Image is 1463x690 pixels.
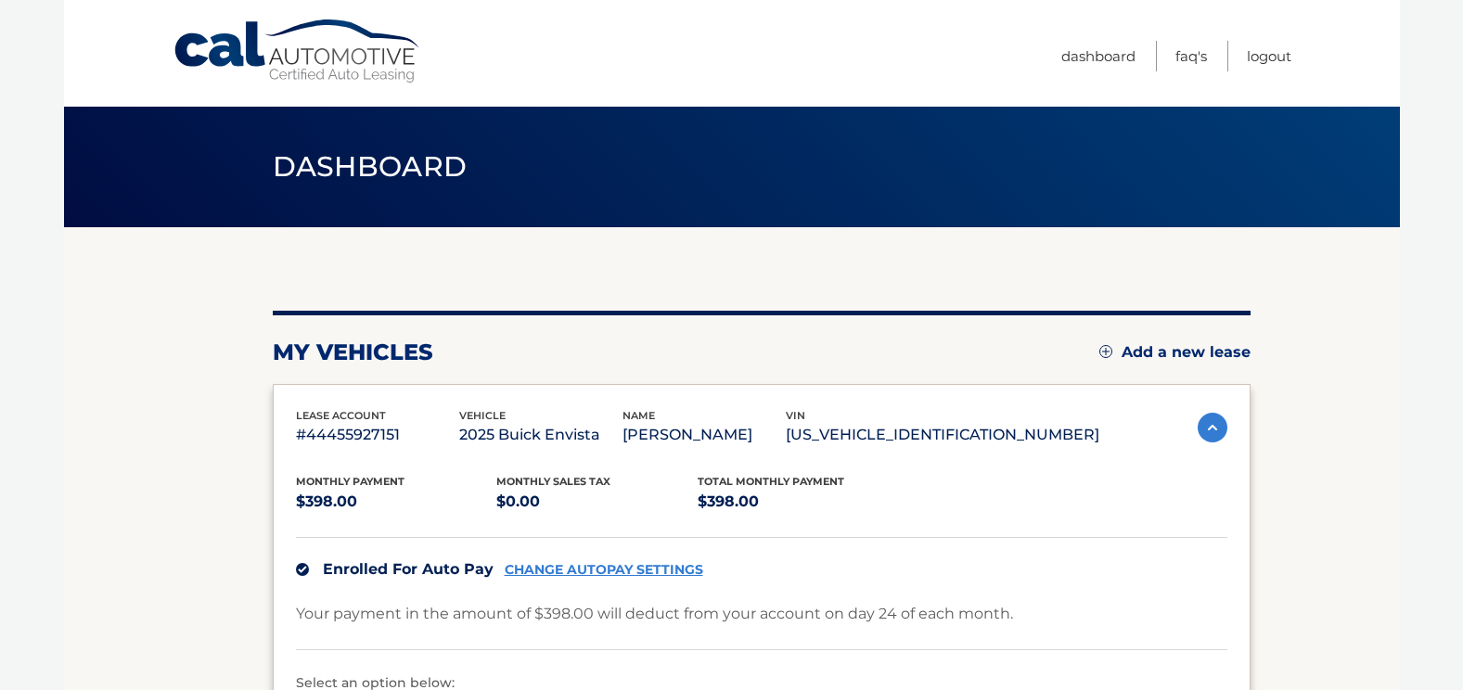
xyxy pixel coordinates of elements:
[1099,343,1251,362] a: Add a new lease
[296,422,459,448] p: #44455927151
[786,409,805,422] span: vin
[1175,41,1207,71] a: FAQ's
[459,422,622,448] p: 2025 Buick Envista
[173,19,423,84] a: Cal Automotive
[296,489,497,515] p: $398.00
[296,563,309,576] img: check.svg
[698,475,844,488] span: Total Monthly Payment
[622,409,655,422] span: name
[496,475,610,488] span: Monthly sales Tax
[505,562,703,578] a: CHANGE AUTOPAY SETTINGS
[622,422,786,448] p: [PERSON_NAME]
[273,149,468,184] span: Dashboard
[296,409,386,422] span: lease account
[273,339,433,366] h2: my vehicles
[296,475,404,488] span: Monthly Payment
[786,422,1099,448] p: [US_VEHICLE_IDENTIFICATION_NUMBER]
[698,489,899,515] p: $398.00
[1099,345,1112,358] img: add.svg
[1247,41,1291,71] a: Logout
[1198,413,1227,442] img: accordion-active.svg
[323,560,494,578] span: Enrolled For Auto Pay
[296,601,1013,627] p: Your payment in the amount of $398.00 will deduct from your account on day 24 of each month.
[496,489,698,515] p: $0.00
[459,409,506,422] span: vehicle
[1061,41,1136,71] a: Dashboard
